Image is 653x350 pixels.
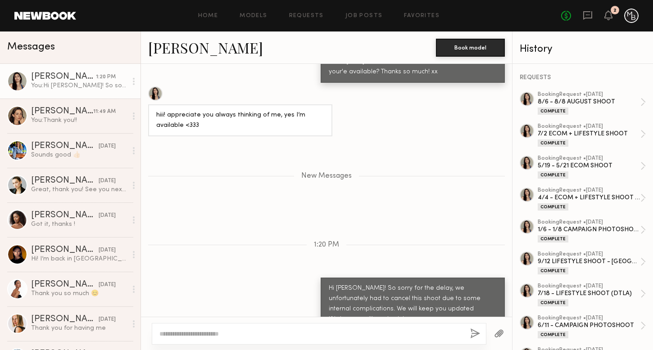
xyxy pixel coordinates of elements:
div: You: Hi [PERSON_NAME]! So sorry for the delay, we unfortunately had to cancel this shoot due to s... [31,81,127,90]
div: Complete [538,299,568,306]
div: booking Request • [DATE] [538,92,640,98]
a: bookingRequest •[DATE]9/12 LIFESTYLE SHOOT - [GEOGRAPHIC_DATA]Complete [538,251,646,274]
div: 11:49 AM [93,108,116,116]
a: bookingRequest •[DATE]6/11 - CAMPAIGN PHOTOSHOOTComplete [538,315,646,338]
button: Book model [436,39,505,57]
a: bookingRequest •[DATE]7/2 ECOM + LIFESTYLE SHOOTComplete [538,124,646,147]
div: Complete [538,171,568,179]
div: Sounds good 👍🏻 [31,151,127,159]
div: hiii! appreciate you always thinking of me, yes I’m available <333 [156,110,324,131]
div: Complete [538,267,568,274]
div: booking Request • [DATE] [538,315,640,321]
div: [PERSON_NAME] [31,72,96,81]
div: REQUESTS [520,75,646,81]
div: 4/4 - ECOM + LIFESTYLE SHOOT / DTLA [538,193,640,202]
div: booking Request • [DATE] [538,188,640,193]
div: 7/2 ECOM + LIFESTYLE SHOOT [538,130,640,138]
div: booking Request • [DATE] [538,283,640,289]
div: 9/12 LIFESTYLE SHOOT - [GEOGRAPHIC_DATA] [538,257,640,266]
div: 1:20 PM [96,73,116,81]
div: [DATE] [99,142,116,151]
div: History [520,44,646,54]
div: Thank you so much 😊 [31,289,127,298]
div: 1/6 - 1/8 CAMPAIGN PHOTOSHOOT [538,225,640,234]
div: 8/6 - 8/8 AUGUST SHOOT [538,98,640,106]
div: booking Request • [DATE] [538,124,640,130]
a: Job Posts [345,13,383,19]
div: Got it, thanks ! [31,220,127,229]
div: Hi [PERSON_NAME]! So sorry for the delay, we unfortunately had to cancel this shoot due to some i... [329,283,497,325]
div: booking Request • [DATE] [538,156,640,162]
div: [DATE] [99,177,116,185]
div: [PERSON_NAME] [31,211,99,220]
div: Complete [538,203,568,211]
div: 6/11 - CAMPAIGN PHOTOSHOOT [538,321,640,330]
a: bookingRequest •[DATE]5/19 - 5/21 ECOM SHOOTComplete [538,156,646,179]
div: 7/18 - LIFESTYLE SHOOT (DTLA) [538,289,640,298]
a: Favorites [404,13,440,19]
div: Complete [538,108,568,115]
a: bookingRequest •[DATE]8/6 - 8/8 AUGUST SHOOTComplete [538,92,646,115]
div: Complete [538,331,568,338]
div: Complete [538,235,568,242]
div: [DATE] [99,281,116,289]
div: You: Thank you!! [31,116,127,125]
a: Requests [289,13,324,19]
div: 2 [613,8,617,13]
a: bookingRequest •[DATE]4/4 - ECOM + LIFESTYLE SHOOT / DTLAComplete [538,188,646,211]
div: 5/19 - 5/21 ECOM SHOOT [538,162,640,170]
div: Thank you for having me [31,324,127,332]
div: [DATE] [99,246,116,255]
div: [PERSON_NAME] [31,142,99,151]
div: [PERSON_NAME] [31,280,99,289]
span: Messages [7,42,55,52]
a: bookingRequest •[DATE]1/6 - 1/8 CAMPAIGN PHOTOSHOOTComplete [538,220,646,242]
div: booking Request • [DATE] [538,251,640,257]
div: booking Request • [DATE] [538,220,640,225]
a: Book model [436,43,505,51]
div: [PERSON_NAME] [31,246,99,255]
span: New Messages [301,172,352,180]
div: [DATE] [99,315,116,324]
div: Complete [538,139,568,147]
div: [PERSON_NAME] [31,315,99,324]
div: Hi! I’m back in [GEOGRAPHIC_DATA] and open to work and new projects! Feel free to reach out if yo... [31,255,127,263]
div: [PERSON_NAME] [31,176,99,185]
a: [PERSON_NAME] [148,38,263,57]
div: [DATE] [99,211,116,220]
a: bookingRequest •[DATE]7/18 - LIFESTYLE SHOOT (DTLA)Complete [538,283,646,306]
a: Home [198,13,218,19]
span: 1:20 PM [314,241,339,249]
div: Great, thank you! See you next week :) [31,185,127,194]
div: [PERSON_NAME] [31,107,93,116]
a: Models [240,13,267,19]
